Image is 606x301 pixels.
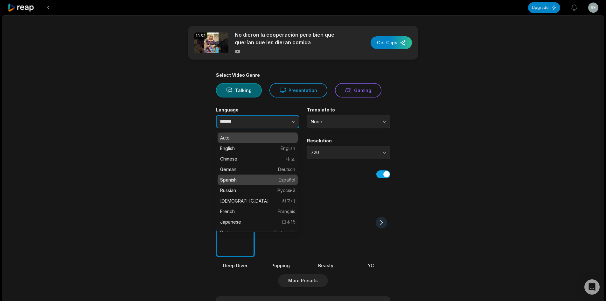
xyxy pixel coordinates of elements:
[306,262,345,269] div: Beasty
[216,262,255,269] div: Deep Diver
[282,197,295,204] span: 한국어
[220,166,295,173] p: German
[307,138,390,144] label: Resolution
[307,146,390,159] button: 720
[220,155,295,162] p: Chinese
[220,219,295,225] p: Japanese
[274,229,295,236] span: Português
[584,279,600,295] div: Open Intercom Messenger
[279,176,295,183] span: Español
[216,83,262,97] button: Talking
[281,145,295,152] span: English
[269,83,327,97] button: Presentation
[220,176,295,183] p: Spanish
[307,115,390,128] button: None
[220,197,295,204] p: [DEMOGRAPHIC_DATA]
[216,72,390,78] div: Select Video Genre
[278,208,295,215] span: Français
[220,187,295,194] p: Russian
[194,32,207,39] div: 13:53
[278,274,328,287] button: More Presets
[311,150,378,155] span: 720
[220,145,295,152] p: English
[311,119,378,125] span: None
[278,166,295,173] span: Deutsch
[352,262,390,269] div: YC
[307,107,390,113] label: Translate to
[235,31,345,46] p: No dieron la cooperación pero bien que querían que les dieran comida
[282,219,295,225] span: 日本語
[261,262,300,269] div: Popping
[220,229,295,236] p: Portuguese
[286,155,295,162] span: 中文
[335,83,381,97] button: Gaming
[220,208,295,215] p: French
[216,107,299,113] label: Language
[371,36,412,49] button: Get Clips
[528,2,560,13] button: Upgrade
[220,134,295,141] p: Auto
[277,187,295,194] span: Русский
